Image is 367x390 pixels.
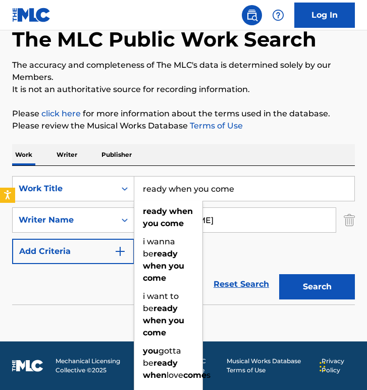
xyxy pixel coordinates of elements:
[56,357,140,375] span: Mechanical Licensing Collective © 2025
[12,120,355,132] p: Please review the Musical Works Database
[208,273,274,295] a: Reset Search
[227,357,316,375] a: Musical Works Database Terms of Use
[294,3,355,28] a: Log In
[153,304,178,313] strong: ready
[114,245,126,257] img: 9d2ae6d4665cec9f34b9.svg
[143,346,159,356] strong: you
[12,59,355,83] p: The accuracy and completeness of The MLC's data is determined solely by our Members.
[12,176,355,305] form: Search Form
[268,5,288,25] div: Help
[19,214,110,226] div: Writer Name
[169,206,193,216] strong: when
[242,5,262,25] a: Public Search
[153,249,178,258] strong: ready
[54,144,80,165] p: Writer
[246,9,258,21] img: search
[12,83,355,96] p: It is not an authoritative source for recording information.
[272,9,284,21] img: help
[143,346,181,368] span: gotta be
[317,341,367,390] iframe: Chat Widget
[188,121,243,131] a: Terms of Use
[143,370,167,380] strong: when
[12,239,134,264] button: Add Criteria
[143,219,159,228] strong: you
[143,316,167,325] strong: when
[206,370,211,380] span: s
[153,358,178,368] strong: ready
[143,291,179,313] span: i want to be
[143,237,175,258] span: i wanna be
[12,108,355,120] p: Please for more information about the terms used in the database.
[12,8,51,22] img: MLC Logo
[279,274,355,299] button: Search
[183,370,206,380] strong: come
[167,370,183,380] span: love
[344,207,355,233] img: Delete Criterion
[19,183,110,195] div: Work Title
[98,144,135,165] p: Publisher
[12,360,43,372] img: logo
[12,144,35,165] p: Work
[143,206,167,216] strong: ready
[143,261,167,271] strong: when
[161,219,184,228] strong: come
[12,27,317,52] h1: The MLC Public Work Search
[143,328,166,337] strong: come
[169,316,184,325] strong: you
[41,109,81,118] a: click here
[169,261,184,271] strong: you
[143,273,166,283] strong: come
[320,352,326,382] div: Drag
